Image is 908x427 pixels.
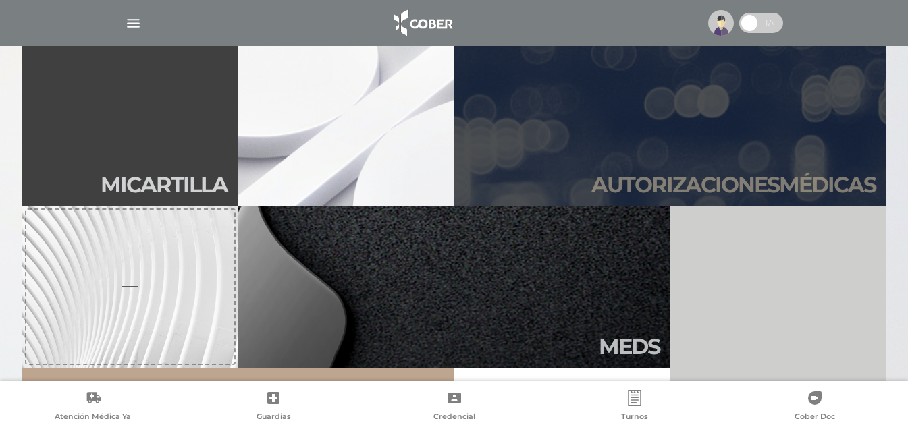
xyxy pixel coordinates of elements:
[238,206,670,368] a: Meds
[708,10,734,36] img: profile-placeholder.svg
[387,7,458,39] img: logo_cober_home-white.png
[125,15,142,32] img: Cober_menu-lines-white.svg
[364,390,544,424] a: Credencial
[257,411,291,424] span: Guardias
[101,172,228,198] h2: Mi car tilla
[183,390,363,424] a: Guardias
[591,172,876,198] h2: Autori zaciones médicas
[544,390,724,424] a: Turnos
[3,390,183,424] a: Atención Médica Ya
[599,334,660,360] h2: Meds
[22,44,238,206] a: Micartilla
[795,411,835,424] span: Cober Doc
[433,411,475,424] span: Credencial
[725,390,905,424] a: Cober Doc
[454,44,886,206] a: Autorizacionesmédicas
[621,411,648,424] span: Turnos
[55,411,131,424] span: Atención Médica Ya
